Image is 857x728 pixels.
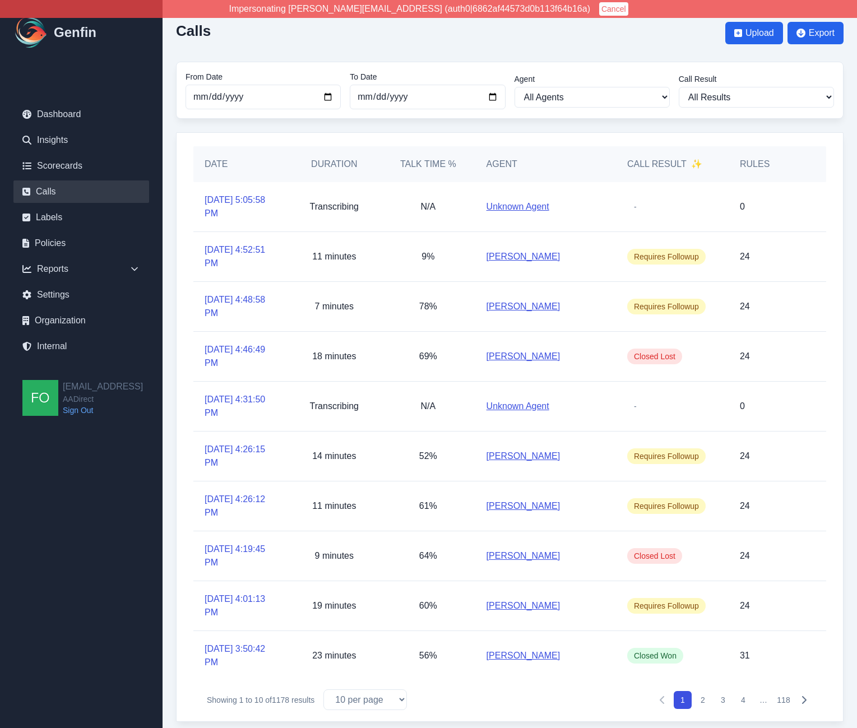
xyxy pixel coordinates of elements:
[487,400,549,413] a: Unknown Agent
[205,443,276,470] a: [DATE] 4:26:15 PM
[627,398,643,414] span: -
[740,157,770,171] h5: Rules
[272,695,289,704] span: 1178
[487,499,560,513] a: [PERSON_NAME]
[13,206,149,229] a: Labels
[627,498,706,514] span: Requires Followup
[679,73,834,85] label: Call Result
[627,199,643,215] span: -
[205,243,276,270] a: [DATE] 4:52:51 PM
[725,22,783,44] button: Upload
[740,449,750,463] p: 24
[419,599,437,613] p: 60%
[239,695,244,704] span: 1
[740,599,750,613] p: 24
[176,22,211,39] h2: Calls
[627,598,706,614] span: Requires Followup
[740,549,750,563] p: 24
[13,180,149,203] a: Calls
[740,300,750,313] p: 24
[627,249,706,265] span: Requires Followup
[13,129,149,151] a: Insights
[13,284,149,306] a: Settings
[392,157,464,171] h5: Talk Time %
[740,499,750,513] p: 24
[205,393,276,420] a: [DATE] 4:31:50 PM
[63,405,143,416] a: Sign Out
[775,691,793,709] button: 118
[627,349,682,364] span: Closed Lost
[487,549,560,563] a: [PERSON_NAME]
[627,648,683,664] span: Closed Won
[419,300,437,313] p: 78%
[315,300,354,313] p: 7 minutes
[627,448,706,464] span: Requires Followup
[63,393,143,405] span: AADirect
[694,691,712,709] button: 2
[22,380,58,416] img: founders@genfin.ai
[13,309,149,332] a: Organization
[487,157,517,171] h5: Agent
[13,258,149,280] div: Reports
[13,335,149,358] a: Internal
[54,24,96,41] h1: Genfin
[419,549,437,563] p: 64%
[627,548,682,564] span: Closed Lost
[205,542,276,569] a: [DATE] 4:19:45 PM
[487,300,560,313] a: [PERSON_NAME]
[205,642,276,669] a: [DATE] 3:50:42 PM
[599,2,628,16] button: Cancel
[787,22,844,44] button: Export
[315,549,354,563] p: 9 minutes
[207,694,314,706] p: Showing to of results
[740,200,745,214] p: 0
[734,691,752,709] button: 4
[419,449,437,463] p: 52%
[487,200,549,214] a: Unknown Agent
[312,350,356,363] p: 18 minutes
[312,250,356,263] p: 11 minutes
[205,592,276,619] a: [DATE] 4:01:13 PM
[350,71,505,82] label: To Date
[299,157,370,171] h5: Duration
[515,73,670,85] label: Agent
[310,202,359,211] span: Transcribing
[205,157,276,171] h5: Date
[740,250,750,263] p: 24
[312,449,356,463] p: 14 minutes
[487,599,560,613] a: [PERSON_NAME]
[487,250,560,263] a: [PERSON_NAME]
[13,15,49,50] img: Logo
[691,157,702,171] span: ✨
[310,401,359,411] span: Transcribing
[809,26,835,40] span: Export
[312,649,356,662] p: 23 minutes
[205,493,276,520] a: [DATE] 4:26:12 PM
[13,232,149,254] a: Policies
[419,499,437,513] p: 61%
[674,691,692,709] button: 1
[487,350,560,363] a: [PERSON_NAME]
[487,449,560,463] a: [PERSON_NAME]
[254,695,263,704] span: 10
[654,691,813,709] nav: Pagination
[312,599,356,613] p: 19 minutes
[627,299,706,314] span: Requires Followup
[740,400,745,413] p: 0
[740,649,750,662] p: 31
[740,350,750,363] p: 24
[487,649,560,662] a: [PERSON_NAME]
[745,26,774,40] span: Upload
[419,350,437,363] p: 69%
[421,202,436,211] span: N/A
[754,691,772,709] span: …
[13,155,149,177] a: Scorecards
[421,250,434,263] p: 9%
[205,343,276,370] a: [DATE] 4:46:49 PM
[312,499,356,513] p: 11 minutes
[63,380,143,393] h2: [EMAIL_ADDRESS]
[627,157,702,171] h5: Call Result
[419,649,437,662] p: 56%
[205,293,276,320] a: [DATE] 4:48:58 PM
